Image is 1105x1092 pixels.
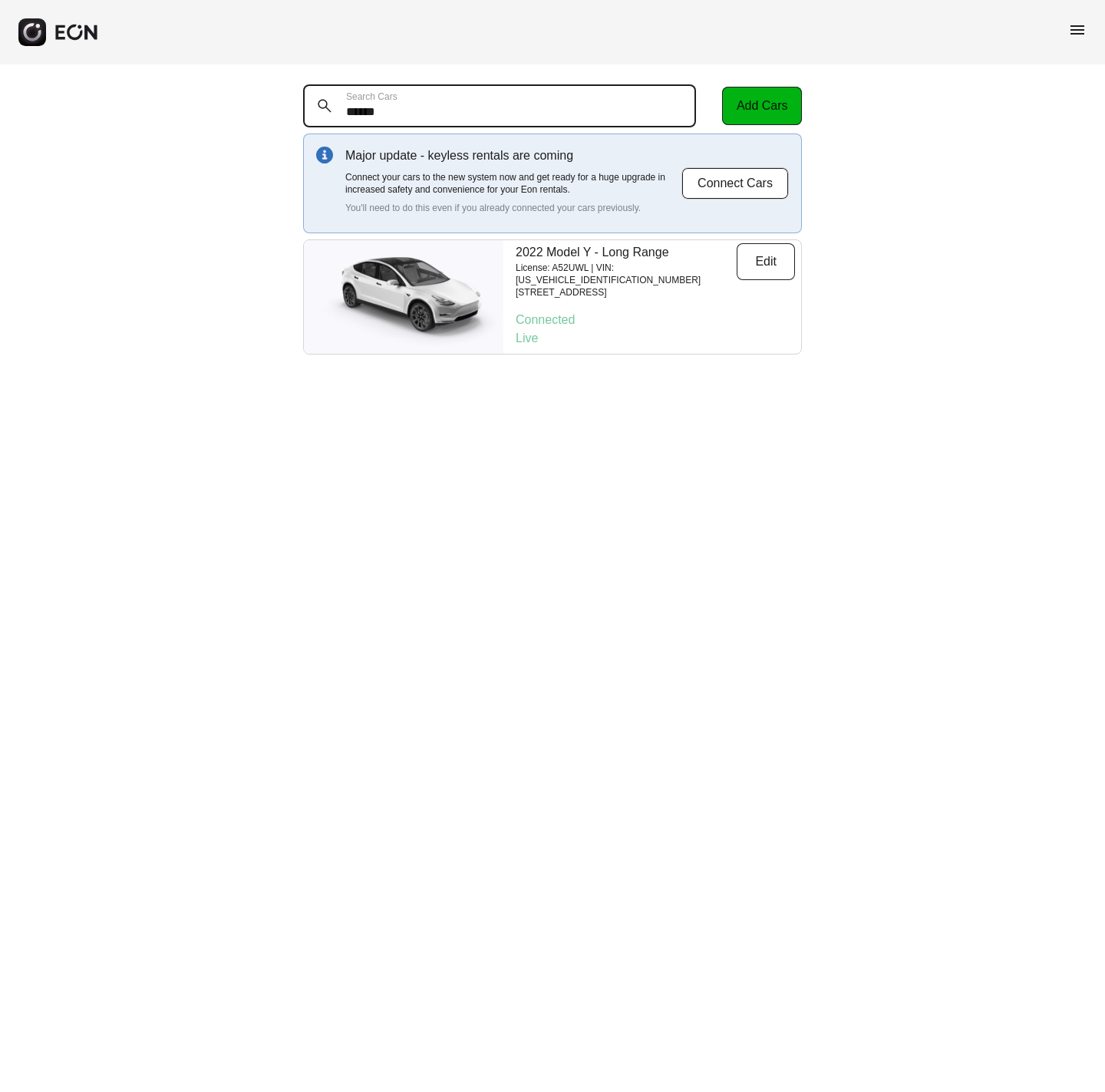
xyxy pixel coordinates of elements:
[516,243,737,262] p: 2022 Model Y - Long Range
[345,202,681,214] p: You'll need to do this even if you already connected your cars previously.
[304,247,503,347] img: car
[516,329,795,348] p: Live
[316,147,333,163] img: info
[1068,21,1087,39] span: menu
[345,147,681,165] p: Major update - keyless rentals are coming
[681,167,789,200] button: Connect Cars
[722,87,802,125] button: Add Cars
[737,243,795,280] button: Edit
[516,262,737,286] p: License: A52UWL | VIN: [US_VEHICLE_IDENTIFICATION_NUMBER]
[345,171,681,196] p: Connect your cars to the new system now and get ready for a huge upgrade in increased safety and ...
[516,286,737,299] p: [STREET_ADDRESS]
[346,91,397,103] label: Search Cars
[516,311,795,329] p: Connected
